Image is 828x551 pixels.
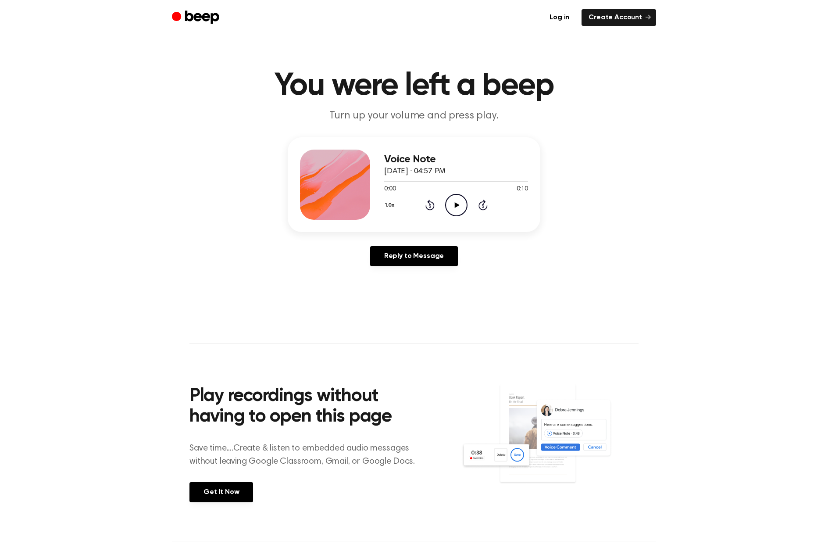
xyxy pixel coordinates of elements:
[384,198,398,213] button: 1.0x
[189,442,426,468] p: Save time....Create & listen to embedded audio messages without leaving Google Classroom, Gmail, ...
[384,185,396,194] span: 0:00
[542,9,576,26] a: Log in
[461,383,639,501] img: Voice Comments on Docs and Recording Widget
[517,185,528,194] span: 0:10
[246,109,582,123] p: Turn up your volume and press play.
[582,9,656,26] a: Create Account
[189,386,426,428] h2: Play recordings without having to open this page
[172,9,221,26] a: Beep
[384,154,528,165] h3: Voice Note
[189,70,639,102] h1: You were left a beep
[189,482,253,502] a: Get It Now
[370,246,458,266] a: Reply to Message
[384,168,446,175] span: [DATE] · 04:57 PM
